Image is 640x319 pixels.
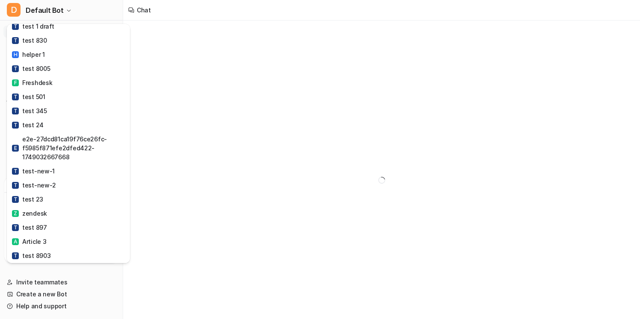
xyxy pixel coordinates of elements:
[12,122,19,129] span: T
[12,64,50,73] div: test 8005
[12,181,56,190] div: test-new-2
[12,223,47,232] div: test 897
[26,4,64,16] span: Default Bot
[12,135,125,161] div: e2e-27dcd81ca19f76ce26fc-f5985f871efe2dfed422-1749032667668
[12,51,19,58] span: H
[12,167,55,176] div: test-new-1
[12,65,19,72] span: T
[12,251,50,260] div: test 8903
[12,237,46,246] div: Article 3
[12,22,54,31] div: test 1 draft
[12,23,19,30] span: T
[12,224,19,231] span: T
[12,145,19,152] span: E
[12,106,47,115] div: test 345
[12,37,19,44] span: T
[12,50,45,59] div: helper 1
[12,108,19,114] span: T
[12,94,19,100] span: T
[7,3,21,17] span: D
[12,238,19,245] span: A
[12,92,45,101] div: test 501
[12,252,19,259] span: T
[12,196,19,203] span: T
[12,168,19,175] span: T
[12,78,52,87] div: Freshdesk
[12,209,47,218] div: zendesk
[12,182,19,189] span: T
[7,24,130,263] div: DDefault Bot
[12,120,44,129] div: test 24
[12,79,19,86] span: F
[12,195,43,204] div: test 23
[12,36,47,45] div: test 830
[12,210,19,217] span: Z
